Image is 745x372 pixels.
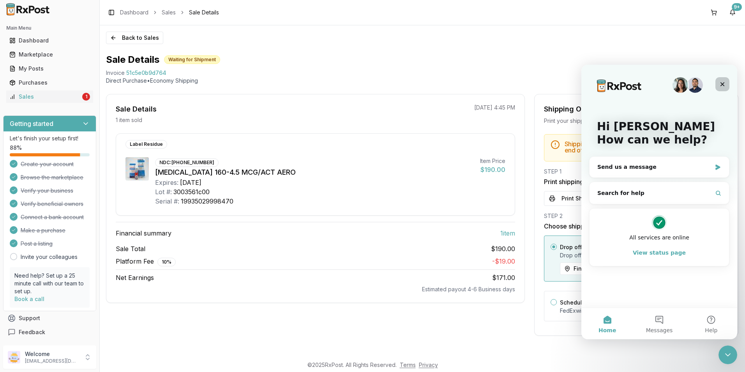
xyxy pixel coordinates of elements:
[544,168,729,175] div: STEP 1
[155,167,474,178] div: [MEDICAL_DATA] 160-4.5 MCG/ACT AERO
[400,361,416,368] a: Terms
[106,69,125,77] div: Invoice
[21,227,65,234] span: Make a purchase
[491,244,515,253] span: $190.00
[9,51,90,58] div: Marketplace
[21,213,84,221] span: Connect a bank account
[21,240,53,248] span: Post a listing
[419,361,438,368] a: Privacy
[25,350,79,358] p: Welcome
[6,25,93,31] h2: Main Menu
[9,79,90,87] div: Purchases
[106,77,739,85] p: Direct Purchase • Economy Shipping
[10,119,53,128] h3: Getting started
[560,244,628,250] label: Drop off at FedEx Location
[719,345,737,364] iframe: Intercom live chat
[3,48,96,61] button: Marketplace
[3,3,53,16] img: RxPost Logo
[560,307,722,315] p: FedEx will pickup your package from your location.
[544,177,729,186] h3: Print shipping label & packing slip
[125,140,167,149] div: Label Residue
[544,117,729,125] div: Print your shipping label and choose how to send your package
[189,9,219,16] span: Sale Details
[560,252,722,259] p: Drop off your package at a nearby FedEx location by [DATE] .
[3,62,96,75] button: My Posts
[116,116,142,124] p: 1 item sold
[10,135,90,142] p: Let's finish your setup first!
[116,273,154,282] span: Net Earnings
[474,104,515,112] p: [DATE] 4:45 PM
[173,187,210,197] div: 3003561c00
[106,32,163,44] button: Back to Sales
[116,257,176,266] span: Platform Fee
[560,299,631,306] label: Schedule package pickup
[6,76,93,90] a: Purchases
[14,272,85,295] p: Need help? Set up a 25 minute call with our team to set up.
[6,62,93,76] a: My Posts
[492,257,515,265] span: - $19.00
[21,174,83,181] span: Browse the marketplace
[8,351,20,363] img: User avatar
[116,285,515,293] div: Estimated payout 4-6 Business days
[25,358,79,364] p: [EMAIL_ADDRESS][DOMAIN_NAME]
[565,141,722,153] h5: Shipping Deadline - Your package must be shipped by end of day [DATE] .
[157,258,176,266] div: 10 %
[3,325,96,339] button: Feedback
[82,93,90,101] div: 1
[726,6,739,19] button: 9+
[116,229,171,238] span: Financial summary
[480,165,505,174] div: $190.00
[9,37,90,44] div: Dashboard
[3,34,96,47] button: Dashboard
[155,158,219,167] div: NDC: [PHONE_NUMBER]
[544,212,729,220] div: STEP 2
[19,328,45,336] span: Feedback
[180,178,201,187] div: [DATE]
[14,296,44,302] a: Book a call
[21,187,73,195] span: Verify your business
[10,144,22,152] span: 88 %
[125,157,149,181] img: Symbicort 160-4.5 MCG/ACT AERO
[120,9,219,16] nav: breadcrumb
[106,53,159,66] h1: Sale Details
[544,221,729,231] h3: Choose shipping method
[181,197,233,206] div: 19935029998470
[9,65,90,73] div: My Posts
[21,253,78,261] a: Invite your colleagues
[162,9,176,16] a: Sales
[581,65,737,339] iframe: Intercom live chat
[3,76,96,89] button: Purchases
[155,197,179,206] div: Serial #:
[116,104,157,115] div: Sale Details
[500,229,515,238] span: 1 item
[3,311,96,325] button: Support
[21,160,74,168] span: Create your account
[544,104,603,115] div: Shipping Options
[544,191,729,206] button: Print Shipping Documents
[3,90,96,103] button: Sales1
[492,274,515,282] span: $171.00
[6,90,93,104] a: Sales1
[6,34,93,48] a: Dashboard
[732,3,742,11] div: 9+
[9,93,81,101] div: Sales
[480,157,505,165] div: Item Price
